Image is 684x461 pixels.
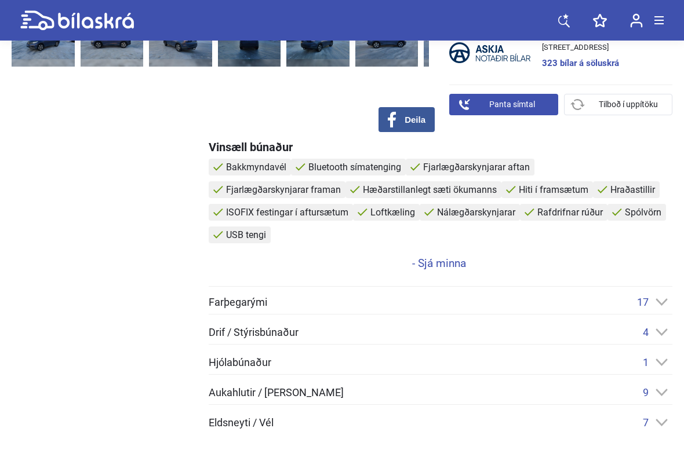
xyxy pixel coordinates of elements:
[610,184,655,195] span: Hraðastillir
[209,387,344,398] span: Aukahlutir / [PERSON_NAME]
[226,162,286,173] span: Bakkmyndavél
[405,115,425,125] span: Deila
[630,13,643,28] img: user-login.svg
[643,326,649,338] span: 4
[308,162,401,173] span: Bluetooth símatenging
[643,386,649,398] span: 9
[643,356,649,368] span: 1
[226,229,266,240] span: USB tengi
[519,184,588,195] span: Hiti í framsætum
[81,17,144,67] img: 1736173242_8716595172368259694_8473214559096780.jpg
[625,207,661,218] span: Spólvörn
[542,59,621,68] a: 323 bílar á söluskrá
[355,17,419,67] img: 1736173244_7892427925844969073_8473216967655542.jpg
[209,141,672,153] div: Vinsæll búnaður
[423,162,530,173] span: Fjarlægðarskynjarar aftan
[209,418,274,428] span: Eldsneyti / Vél
[363,184,497,195] span: Hæðarstillanlegt sæti ökumanns
[209,357,271,368] span: Hjólabúnaður
[209,297,267,308] span: Farþegarými
[537,207,603,218] span: Rafdrifnar rúður
[489,98,535,111] span: Panta símtal
[286,17,350,67] img: 1736173243_1049840643311158981_8473216464747334.jpg
[218,17,281,67] img: 1736173242_8638594889220260110_8473215296044876.jpg
[226,207,348,218] span: ISOFIX festingar í aftursætum
[637,296,649,308] span: 17
[643,416,649,429] span: 7
[12,17,75,67] img: 1736173241_7622705354551221429_8473214118298307.jpg
[226,184,341,195] span: Fjarlægðarskynjarar framan
[424,17,487,67] img: 1736173244_2144630283977009312_8473217333332121.jpg
[599,98,658,111] span: Tilboð í uppítöku
[370,207,415,218] span: Loftkæling
[149,17,212,67] img: 1736173242_7234833823233680256_8473214918757328.jpg
[209,258,670,269] a: - Sjá minna
[437,207,515,218] span: Nálægðarskynjarar
[209,327,299,338] span: Drif / Stýrisbúnaður
[542,43,621,51] span: [STREET_ADDRESS]
[379,107,435,132] button: Deila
